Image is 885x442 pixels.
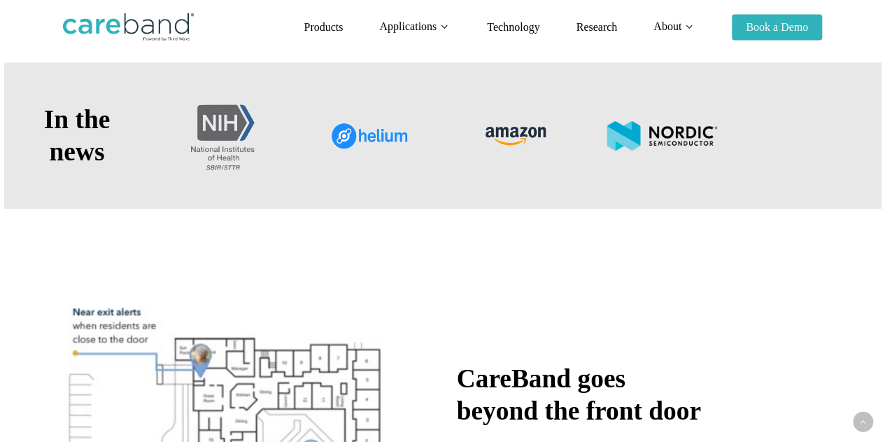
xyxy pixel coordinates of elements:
a: Back to top [853,412,873,432]
span: Book a Demo [746,21,808,33]
a: Products [304,22,343,33]
a: About [653,21,695,33]
a: Technology [487,22,539,33]
h2: In the news [22,104,132,168]
span: About [653,20,681,32]
span: Products [304,21,343,33]
a: Book a Demo [732,22,822,33]
a: Applications [379,21,451,33]
span: Research [576,21,617,33]
span: beyond the front door [457,396,701,425]
span: Applications [379,20,437,32]
span: CareBand goes [457,364,625,393]
a: Research [576,22,617,33]
img: CareBand [63,13,194,41]
span: Technology [487,21,539,33]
